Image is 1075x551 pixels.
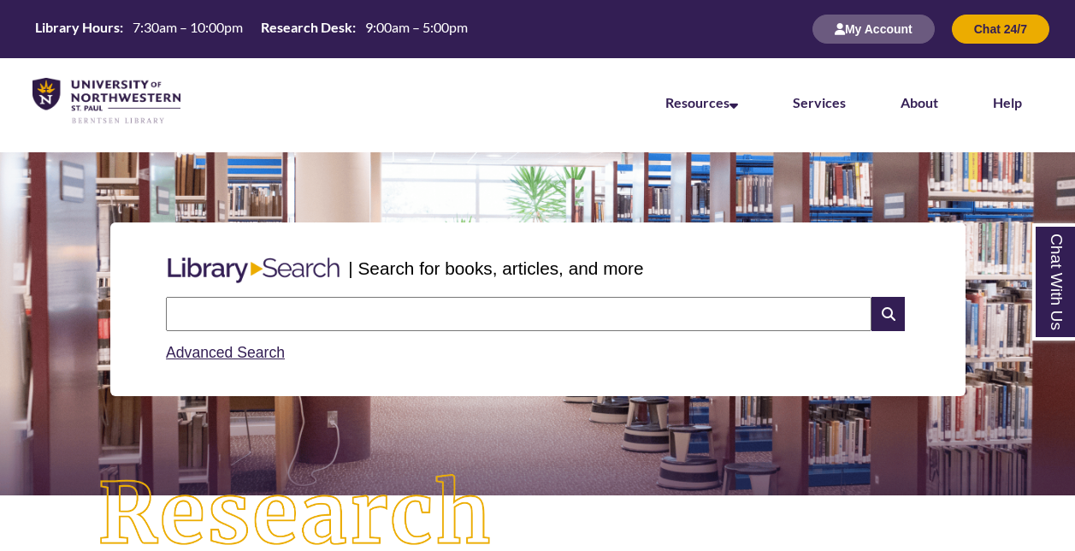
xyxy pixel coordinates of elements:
button: Chat 24/7 [952,15,1049,44]
th: Library Hours: [28,18,126,37]
a: Help [993,94,1022,110]
img: Libary Search [159,251,348,290]
button: My Account [812,15,935,44]
a: Hours Today [28,18,475,41]
span: 7:30am – 10:00pm [133,19,243,35]
img: UNWSP Library Logo [32,78,180,125]
i: Search [871,297,904,331]
table: Hours Today [28,18,475,39]
a: Services [793,94,846,110]
a: Advanced Search [166,344,285,361]
a: Chat 24/7 [952,21,1049,36]
a: About [901,94,938,110]
a: Resources [665,94,738,110]
th: Research Desk: [254,18,358,37]
span: 9:00am – 5:00pm [365,19,468,35]
a: My Account [812,21,935,36]
p: | Search for books, articles, and more [348,255,643,281]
